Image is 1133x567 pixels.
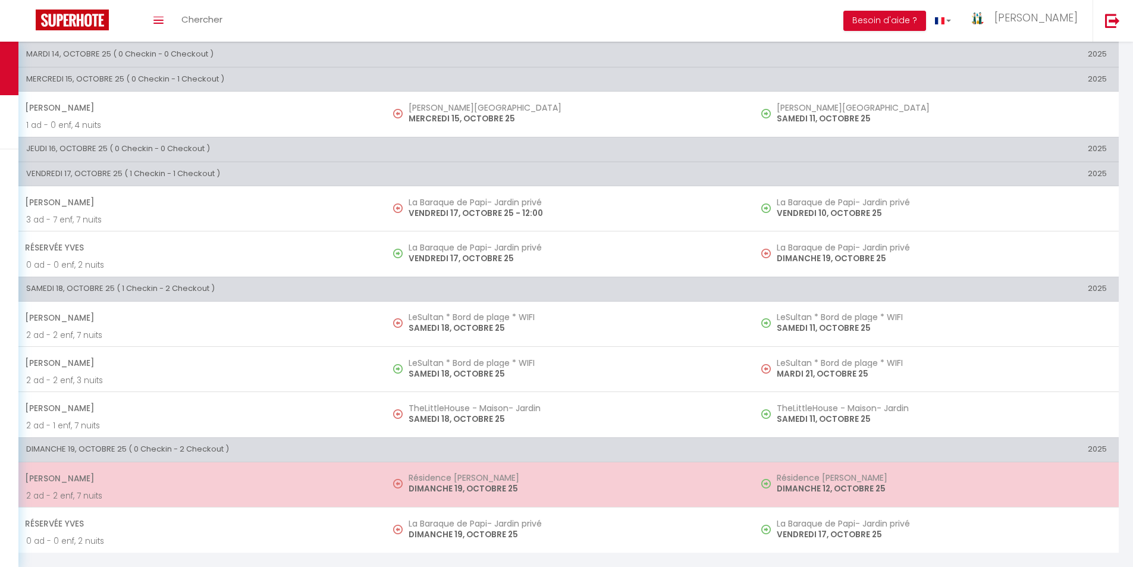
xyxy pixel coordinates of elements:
[843,11,926,31] button: Besoin d'aide ?
[969,11,987,26] img: ...
[393,203,403,213] img: NO IMAGE
[761,525,771,534] img: NO IMAGE
[751,137,1119,161] th: 2025
[25,191,371,214] span: [PERSON_NAME]
[409,519,739,528] h5: La Baraque de Papi- Jardin privé
[393,109,403,118] img: NO IMAGE
[26,259,371,271] p: 0 ad - 0 enf, 2 nuits
[777,403,1107,413] h5: TheLittleHouse - Maison- Jardin
[751,277,1119,301] th: 2025
[777,322,1107,334] p: SAMEDI 11, OCTOBRE 25
[14,438,751,462] th: DIMANCHE 19, OCTOBRE 25 ( 0 Checkin - 2 Checkout )
[409,368,739,380] p: SAMEDI 18, OCTOBRE 25
[409,403,739,413] h5: TheLittleHouse - Maison- Jardin
[393,525,403,534] img: NO IMAGE
[409,112,739,125] p: MERCREDI 15, OCTOBRE 25
[761,409,771,419] img: NO IMAGE
[777,103,1107,112] h5: [PERSON_NAME][GEOGRAPHIC_DATA]
[409,252,739,265] p: VENDREDI 17, OCTOBRE 25
[777,198,1107,207] h5: La Baraque de Papi- Jardin privé
[409,198,739,207] h5: La Baraque de Papi- Jardin privé
[777,358,1107,368] h5: LeSultan * Bord de plage * WIFI
[409,322,739,334] p: SAMEDI 18, OCTOBRE 25
[777,312,1107,322] h5: LeSultan * Bord de plage * WIFI
[25,397,371,419] span: [PERSON_NAME]
[777,112,1107,125] p: SAMEDI 11, OCTOBRE 25
[761,479,771,488] img: NO IMAGE
[777,528,1107,541] p: VENDREDI 17, OCTOBRE 25
[777,243,1107,252] h5: La Baraque de Papi- Jardin privé
[777,413,1107,425] p: SAMEDI 11, OCTOBRE 25
[777,368,1107,380] p: MARDI 21, OCTOBRE 25
[26,490,371,502] p: 2 ad - 2 enf, 7 nuits
[36,10,109,30] img: Super Booking
[409,483,739,495] p: DIMANCHE 19, OCTOBRE 25
[409,103,739,112] h5: [PERSON_NAME][GEOGRAPHIC_DATA]
[26,535,371,547] p: 0 ad - 0 enf, 2 nuits
[751,162,1119,186] th: 2025
[14,67,751,91] th: MERCREDI 15, OCTOBRE 25 ( 0 Checkin - 1 Checkout )
[393,479,403,488] img: NO IMAGE
[1105,13,1120,28] img: logout
[777,207,1107,220] p: VENDREDI 10, OCTOBRE 25
[409,413,739,425] p: SAMEDI 18, OCTOBRE 25
[751,43,1119,67] th: 2025
[761,203,771,213] img: NO IMAGE
[777,252,1107,265] p: DIMANCHE 19, OCTOBRE 25
[409,312,739,322] h5: LeSultan * Bord de plage * WIFI
[777,483,1107,495] p: DIMANCHE 12, OCTOBRE 25
[26,419,371,432] p: 2 ad - 1 enf, 7 nuits
[409,473,739,483] h5: Résidence [PERSON_NAME]
[761,249,771,258] img: NO IMAGE
[751,67,1119,91] th: 2025
[25,352,371,374] span: [PERSON_NAME]
[777,519,1107,528] h5: La Baraque de Papi- Jardin privé
[409,358,739,368] h5: LeSultan * Bord de plage * WIFI
[14,43,751,67] th: MARDI 14, OCTOBRE 25 ( 0 Checkin - 0 Checkout )
[393,318,403,328] img: NO IMAGE
[25,306,371,329] span: [PERSON_NAME]
[761,318,771,328] img: NO IMAGE
[14,137,751,161] th: JEUDI 16, OCTOBRE 25 ( 0 Checkin - 0 Checkout )
[181,13,222,26] span: Chercher
[26,119,371,131] p: 1 ad - 0 enf, 4 nuits
[25,512,371,535] span: Réservée Yves
[14,277,751,301] th: SAMEDI 18, OCTOBRE 25 ( 1 Checkin - 2 Checkout )
[761,109,771,118] img: NO IMAGE
[994,10,1078,25] span: [PERSON_NAME]
[409,243,739,252] h5: La Baraque de Papi- Jardin privé
[393,409,403,419] img: NO IMAGE
[26,374,371,387] p: 2 ad - 2 enf, 3 nuits
[25,236,371,259] span: Réservée Yves
[25,96,371,119] span: [PERSON_NAME]
[409,528,739,541] p: DIMANCHE 19, OCTOBRE 25
[26,329,371,342] p: 2 ad - 2 enf, 7 nuits
[409,207,739,220] p: VENDREDI 17, OCTOBRE 25 - 12:00
[777,473,1107,483] h5: Résidence [PERSON_NAME]
[26,214,371,226] p: 3 ad - 7 enf, 7 nuits
[751,438,1119,462] th: 2025
[14,162,751,186] th: VENDREDI 17, OCTOBRE 25 ( 1 Checkin - 1 Checkout )
[25,467,371,490] span: [PERSON_NAME]
[761,364,771,374] img: NO IMAGE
